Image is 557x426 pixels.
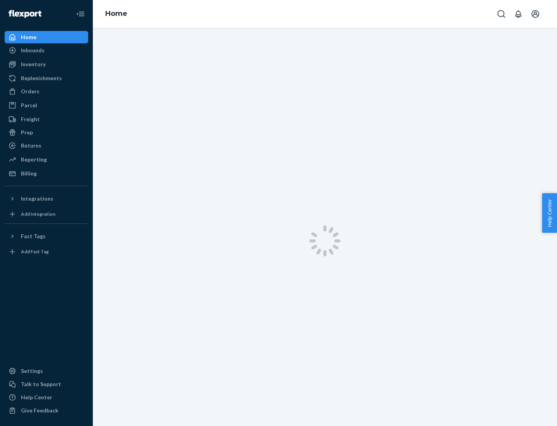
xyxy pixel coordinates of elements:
div: Settings [21,367,43,375]
button: Open Search Box [494,6,509,22]
div: Add Fast Tag [21,248,49,255]
div: Returns [21,142,41,149]
img: Flexport logo [9,10,41,18]
div: Orders [21,88,39,95]
div: Prep [21,129,33,136]
button: Give Feedback [5,404,88,417]
a: Freight [5,113,88,125]
button: Help Center [542,193,557,233]
div: Parcel [21,101,37,109]
div: Add Integration [21,211,55,217]
a: Orders [5,85,88,98]
a: Reporting [5,153,88,166]
div: Integrations [21,195,53,203]
a: Home [105,9,127,18]
button: Open account menu [528,6,543,22]
div: Fast Tags [21,232,46,240]
a: Prep [5,126,88,139]
div: Freight [21,115,40,123]
div: Help Center [21,393,52,401]
a: Inventory [5,58,88,70]
a: Returns [5,139,88,152]
div: Billing [21,170,37,177]
a: Inbounds [5,44,88,57]
a: Billing [5,167,88,180]
div: Replenishments [21,74,62,82]
a: Parcel [5,99,88,112]
button: Integrations [5,192,88,205]
button: Open notifications [511,6,526,22]
a: Home [5,31,88,43]
a: Replenishments [5,72,88,84]
div: Talk to Support [21,380,61,388]
div: Give Feedback [21,407,58,414]
div: Inventory [21,60,46,68]
a: Add Integration [5,208,88,220]
button: Fast Tags [5,230,88,242]
a: Help Center [5,391,88,404]
a: Talk to Support [5,378,88,390]
div: Home [21,33,36,41]
a: Add Fast Tag [5,246,88,258]
button: Close Navigation [73,6,88,22]
div: Inbounds [21,46,44,54]
a: Settings [5,365,88,377]
div: Reporting [21,156,47,163]
ol: breadcrumbs [99,3,133,25]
